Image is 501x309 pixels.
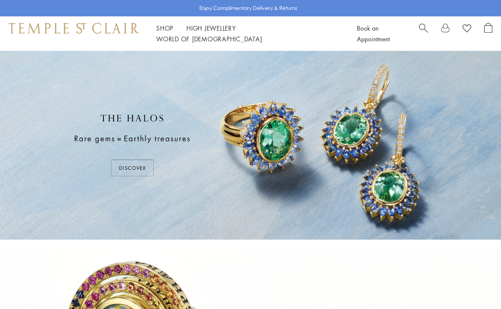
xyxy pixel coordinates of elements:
img: Temple St. Clair [9,23,139,33]
a: View Wishlist [463,23,471,36]
iframe: Gorgias live chat messenger [458,268,492,300]
a: Open Shopping Bag [484,23,492,44]
a: World of [DEMOGRAPHIC_DATA]World of [DEMOGRAPHIC_DATA] [156,34,262,43]
a: High JewelleryHigh Jewellery [186,24,236,32]
a: Search [419,23,428,44]
nav: Main navigation [156,23,337,44]
p: Enjoy Complimentary Delivery & Returns [199,4,297,12]
a: Book an Appointment [357,24,390,43]
a: ShopShop [156,24,173,32]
